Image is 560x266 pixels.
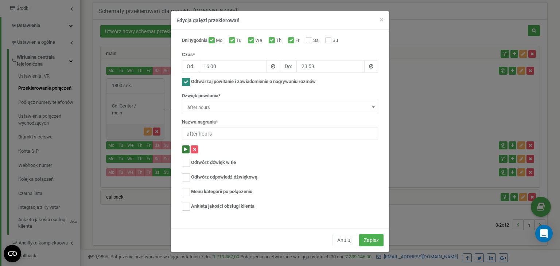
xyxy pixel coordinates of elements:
button: Zapisz [359,234,384,246]
label: Menu kategorii po połączeniu [191,188,252,195]
label: We [255,37,264,44]
label: Ankieta jakości obsługi klienta [191,203,254,210]
label: Mo [216,37,224,44]
label: Nazwa nagrania* [182,119,218,126]
span: × [380,15,384,24]
label: Tu [236,37,243,44]
label: Su [332,37,340,44]
span: after hours [184,102,376,113]
label: Odtwarzaj powitanie i zawiadomienie o nagrywaniu rozmów [191,78,316,85]
label: Dni tygodnia [182,37,207,44]
span: Do: [280,60,297,73]
label: Odtwórz dźwięk w tle [191,159,236,166]
label: Fr [295,37,301,44]
span: Od: [182,60,199,73]
label: Th [276,37,283,44]
span: after hours [182,101,378,113]
button: Anuluj [332,234,356,246]
label: Odtwórz odpowiedź dźwiękową [191,174,257,181]
div: Open Intercom Messenger [535,225,553,242]
label: Czas* [182,51,195,58]
h4: Edycja gałęzi przekierowań [176,17,384,24]
label: Sa [313,37,320,44]
label: Dźwięk powitania* [182,93,221,99]
button: Open CMP widget [4,245,21,262]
